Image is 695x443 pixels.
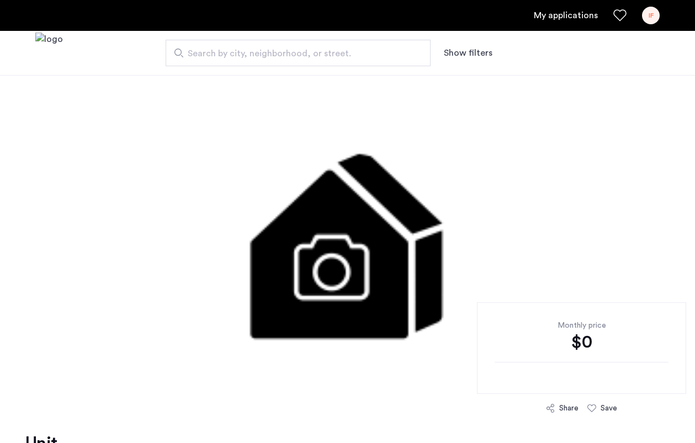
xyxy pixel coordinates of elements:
div: Share [559,403,579,414]
a: Favorites [613,9,627,22]
span: Search by city, neighborhood, or street. [188,47,400,60]
img: 3.gif [125,75,570,406]
div: $0 [495,331,669,353]
div: Monthly price [495,320,669,331]
button: Show or hide filters [444,46,492,60]
div: Save [601,403,617,414]
div: IF [642,7,660,24]
a: My application [534,9,598,22]
img: logo [35,33,63,74]
input: Apartment Search [166,40,431,66]
a: Cazamio logo [35,33,63,74]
